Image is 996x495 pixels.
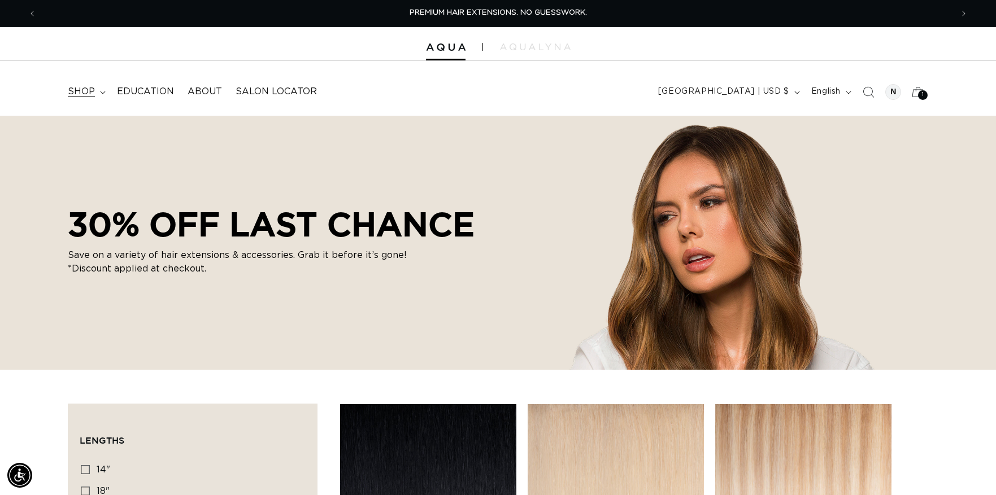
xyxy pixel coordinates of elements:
img: Aqua Hair Extensions [426,43,466,51]
span: 1 [922,90,924,100]
a: About [181,79,229,104]
span: shop [68,86,95,98]
a: Education [110,79,181,104]
span: PREMIUM HAIR EXTENSIONS. NO GUESSWORK. [410,9,587,16]
summary: Search [856,80,881,104]
div: Accessibility Menu [7,463,32,488]
button: Previous announcement [20,3,45,24]
span: [GEOGRAPHIC_DATA] | USD $ [658,86,789,98]
a: Salon Locator [229,79,324,104]
span: About [188,86,222,98]
span: Education [117,86,174,98]
img: aqualyna.com [500,43,571,50]
button: English [804,81,856,103]
summary: Lengths (0 selected) [80,415,306,456]
button: [GEOGRAPHIC_DATA] | USD $ [651,81,804,103]
button: Next announcement [951,3,976,24]
summary: shop [61,79,110,104]
span: Lengths [80,435,124,445]
p: Save on a variety of hair extensions & accessories. Grab it before it’s gone! *Discount applied a... [68,248,407,275]
span: Salon Locator [236,86,317,98]
span: English [811,86,841,98]
span: 14" [97,465,110,474]
h2: 30% OFF LAST CHANCE [68,204,475,244]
